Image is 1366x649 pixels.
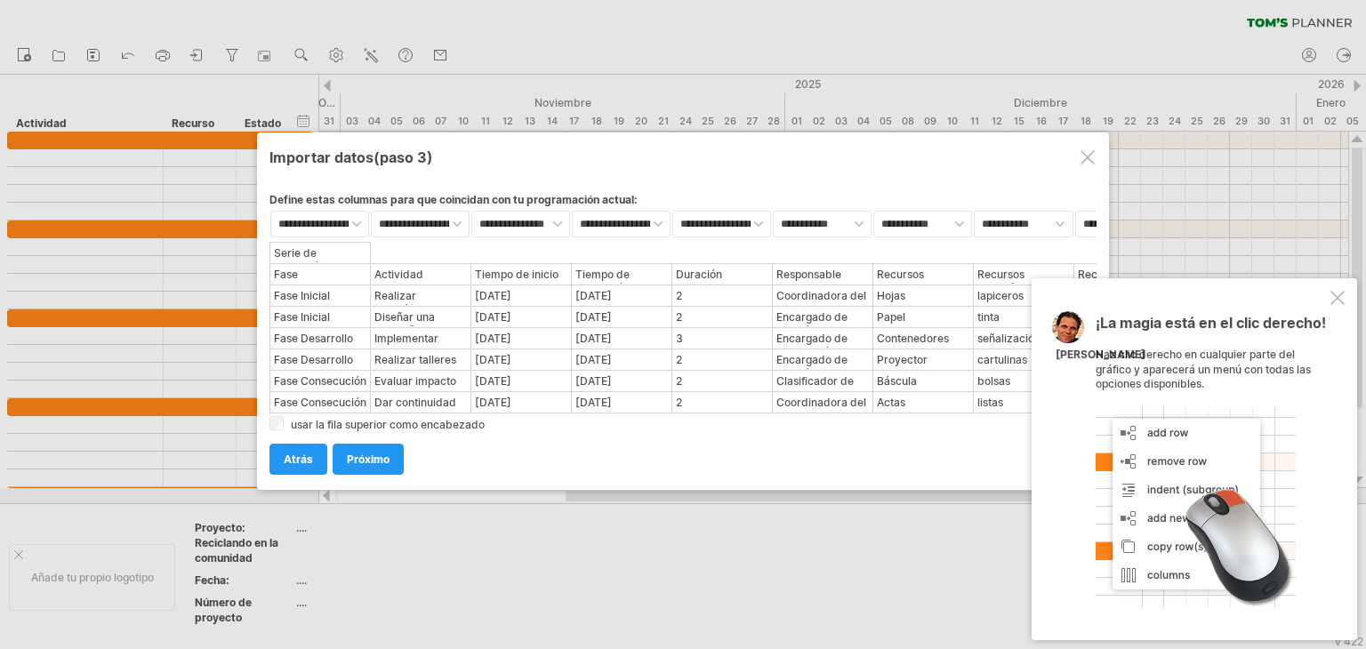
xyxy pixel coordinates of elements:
[269,148,374,166] font: Importar datos
[475,374,511,388] font: [DATE]
[374,353,456,393] font: Realizar talleres de concientización
[575,374,612,388] font: [DATE]
[374,374,456,401] font: Evaluar impacto del proyecto
[274,268,298,281] font: Fase
[676,289,682,302] font: 2
[877,289,905,302] font: Hojas
[374,332,450,385] font: Implementar puntos de recolección de reciclaje
[347,453,390,466] font: próximo
[374,289,465,342] font: Realizar diagnóstico sobre el manejo de residuos.
[575,268,630,294] font: Tiempo de conclusión
[977,310,1000,324] font: tinta
[676,268,730,294] font: Duración (semanas)
[274,332,353,345] font: Fase Desarrollo
[291,418,485,431] font: usar la fila superior como encabezado
[676,374,682,388] font: 2
[274,246,353,286] font: Serie de expansión AOM Titans
[1096,348,1311,391] font: Haz clic derecho en cualquier parte del gráfico y aparecerá un menú con todas las opciones dispon...
[877,332,949,345] font: Contenedores
[977,289,1024,302] font: lapiceros
[676,310,682,324] font: 2
[877,396,905,409] font: Actas
[575,353,612,366] font: [DATE]
[475,353,511,366] font: [DATE]
[977,268,1041,294] font: Recursos tecnológicos
[374,310,435,350] font: Diseñar una campaña informativa
[475,332,511,345] font: [DATE]
[776,268,841,281] font: Responsable
[475,396,511,409] font: [DATE]
[284,453,313,466] font: atrás
[575,289,612,302] font: [DATE]
[977,332,1041,345] font: señalización
[776,310,848,337] font: Encargado de difusión
[374,148,433,166] font: (paso 3)
[269,193,638,206] font: Define estas columnas para que coincidan con tu programación actual:
[274,374,366,388] font: Fase Consecución
[776,374,855,428] font: Clasificador de materiales y responsable de finanzas
[877,374,917,388] font: Báscula
[475,268,558,281] font: Tiempo de inicio
[374,268,423,281] font: Actividad
[374,396,458,436] font: Dar continuidad al proyecto en la comunidad
[676,353,682,366] font: 2
[475,310,511,324] font: [DATE]
[877,353,928,366] font: Proyector
[274,310,330,324] font: Fase Inicial
[877,310,905,324] font: Papel
[776,289,866,316] font: Coordinadora del proyecto
[333,444,404,475] a: próximo
[776,353,848,393] font: Encargado de difusión y voluntarios
[274,396,366,409] font: Fase Consecución
[1078,268,1134,294] font: Recursos financieros
[475,289,511,302] font: [DATE]
[877,268,930,294] font: Recursos materiales
[1056,348,1145,361] font: [PERSON_NAME]
[274,353,353,366] font: Fase Desarrollo
[1096,314,1326,332] font: ¡La magia está en el clic derecho!
[977,353,1027,366] font: cartulinas
[274,289,330,302] font: Fase Inicial
[776,332,848,358] font: Encargado de recolección
[776,396,866,436] font: Coordinadora del proyecto y voluntarios
[575,310,612,324] font: [DATE]
[269,444,327,475] a: atrás
[977,396,1003,409] font: listas
[676,396,682,409] font: 2
[977,374,1010,388] font: bolsas
[575,332,612,345] font: [DATE]
[575,396,612,409] font: [DATE]
[676,332,683,345] font: 3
